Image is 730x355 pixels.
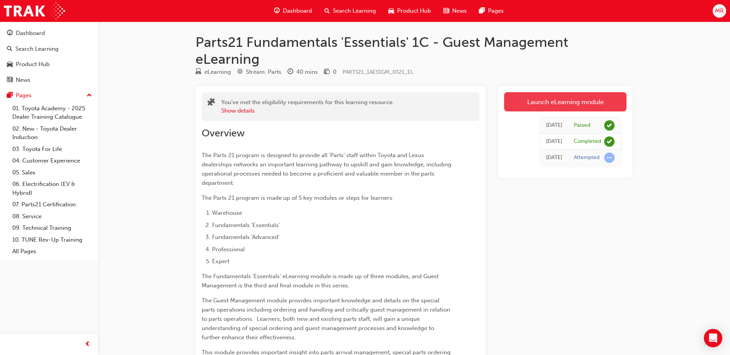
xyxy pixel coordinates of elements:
div: Price [324,67,336,77]
span: Professional [212,246,245,253]
div: 40 mins [296,68,318,76]
span: up-icon [87,91,92,101]
a: Product Hub [3,57,95,71]
a: 09. Technical Training [9,222,95,234]
div: Dashboard [16,29,45,38]
span: MR [715,7,724,15]
a: 02. New - Toyota Dealer Induction [9,123,95,143]
div: You've met the eligibility requirements for this learning resource. [221,98,394,115]
span: Expert [212,258,229,265]
a: pages-iconPages [473,3,510,19]
button: Pages [3,88,95,103]
div: Attempted [574,154,600,161]
div: Duration [287,67,318,77]
a: search-iconSearch Learning [318,3,382,19]
div: Completed [574,138,601,145]
span: money-icon [324,69,330,76]
a: 05. Sales [9,167,95,179]
div: Product Hub [16,60,50,69]
a: guage-iconDashboard [268,3,318,19]
span: pages-icon [479,6,485,16]
span: news-icon [443,6,449,16]
div: Stream: Parts [246,68,281,76]
a: 10. TUNE Rev-Up Training [9,234,95,246]
div: News [16,76,30,85]
a: car-iconProduct Hub [382,3,437,19]
span: Pages [488,7,504,15]
div: Passed [574,122,590,129]
span: prev-icon [85,340,90,349]
div: Pages [16,91,32,100]
img: Trak [4,2,65,20]
button: DashboardSearch LearningProduct HubNews [3,25,95,88]
span: learningRecordVerb_COMPLETE-icon [604,136,615,147]
a: Launch eLearning module [504,92,626,111]
button: MR [713,4,726,18]
div: Stream [237,67,281,77]
div: Open Intercom Messenger [704,329,722,347]
div: Search Learning [15,45,58,53]
span: learningResourceType_ELEARNING-icon [195,69,201,76]
div: Wed May 28 2025 12:04:09 GMT+1000 (Australian Eastern Standard Time) [546,153,562,162]
div: eLearning [204,68,231,76]
span: target-icon [237,69,243,76]
span: guage-icon [7,30,13,37]
span: search-icon [324,6,330,16]
span: Fundamentals 'Advanced' [212,234,279,241]
span: The Fundamentals 'Essentials' eLearning module is made up of three modules, and Guest Management ... [202,273,440,289]
div: Wed May 28 2025 13:15:19 GMT+1000 (Australian Eastern Standard Time) [546,137,562,146]
div: Type [195,67,231,77]
span: pages-icon [7,92,13,99]
span: Warehouse [212,209,242,216]
a: 08. Service [9,211,95,222]
a: All Pages [9,246,95,257]
a: 01. Toyota Academy - 2025 Dealer Training Catalogue [9,103,95,123]
span: news-icon [7,77,13,84]
a: 07. Parts21 Certification [9,199,95,211]
span: The Parts 21 program is made up of 5 key modules or steps for learners: [202,194,394,201]
span: guage-icon [274,6,280,16]
a: 06. Electrification (EV & Hybrid) [9,178,95,199]
span: puzzle-icon [207,99,215,108]
a: 03. Toyota For Life [9,143,95,155]
span: Fundamentals 'Essentials' [212,222,280,229]
span: The Parts 21 program is designed to provide all 'Parts' staff within Toyota and Lexus dealerships... [202,152,453,186]
span: learningRecordVerb_ATTEMPT-icon [604,153,615,163]
h1: Parts21 Fundamentals 'Essentials' 1C - Guest Management eLearning [195,34,633,67]
div: 0 [333,68,336,76]
span: The Guest Management module provides important knowledge and details on the special parts operati... [202,297,452,341]
span: car-icon [7,61,13,68]
span: clock-icon [287,69,293,76]
span: Dashboard [283,7,312,15]
button: Show details [221,106,255,115]
span: Product Hub [397,7,431,15]
a: 04. Customer Experience [9,155,95,167]
a: Dashboard [3,26,95,40]
span: Search Learning [333,7,376,15]
span: learningRecordVerb_PASS-icon [604,120,615,131]
span: Overview [202,127,245,139]
span: News [452,7,467,15]
span: Learning resource code [342,69,413,75]
a: Search Learning [3,42,95,56]
div: Wed May 28 2025 13:15:51 GMT+1000 (Australian Eastern Standard Time) [546,121,562,130]
a: news-iconNews [437,3,473,19]
span: car-icon [388,6,394,16]
a: News [3,73,95,87]
span: search-icon [7,46,12,53]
